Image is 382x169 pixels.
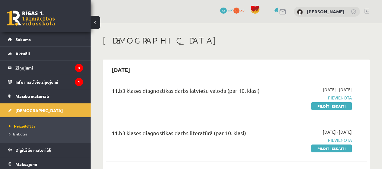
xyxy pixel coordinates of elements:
span: xp [240,8,244,12]
span: [DATE] - [DATE] [323,86,352,93]
span: Mācību materiāli [15,93,49,99]
span: Izlabotās [9,132,27,136]
span: [DEMOGRAPHIC_DATA] [15,108,63,113]
span: [DATE] - [DATE] [323,129,352,135]
span: Pievienota [278,95,352,101]
i: 1 [75,78,83,86]
a: Pildīt ieskaiti [311,145,352,152]
a: Informatīvie ziņojumi1 [8,75,83,89]
a: Neizpildītās [9,123,85,129]
h1: [DEMOGRAPHIC_DATA] [103,35,370,46]
span: Neizpildītās [9,124,35,128]
span: 63 [220,8,227,14]
a: [DEMOGRAPHIC_DATA] [8,103,83,117]
a: 0 xp [233,8,247,12]
legend: Informatīvie ziņojumi [15,75,83,89]
a: 63 mP [220,8,233,12]
span: Digitālie materiāli [15,147,51,153]
div: 11.b3 klases diagnostikas darbs literatūrā (par 10. klasi) [112,129,269,140]
a: Rīgas 1. Tālmācības vidusskola [7,11,55,26]
a: Izlabotās [9,131,85,137]
legend: Ziņojumi [15,61,83,75]
a: Aktuāli [8,47,83,60]
img: Polīna Pērkone [297,9,303,15]
span: Pievienota [278,137,352,143]
h2: [DATE] [106,63,136,77]
a: Digitālie materiāli [8,143,83,157]
a: Ziņojumi3 [8,61,83,75]
div: 11.b3 klases diagnostikas darbs latviešu valodā (par 10. klasi) [112,86,269,98]
a: Sākums [8,32,83,46]
span: Aktuāli [15,51,30,56]
span: 0 [233,8,239,14]
a: [PERSON_NAME] [307,8,345,15]
a: Pildīt ieskaiti [311,102,352,110]
a: Mācību materiāli [8,89,83,103]
span: Sākums [15,37,31,42]
span: mP [228,8,233,12]
i: 3 [75,64,83,72]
